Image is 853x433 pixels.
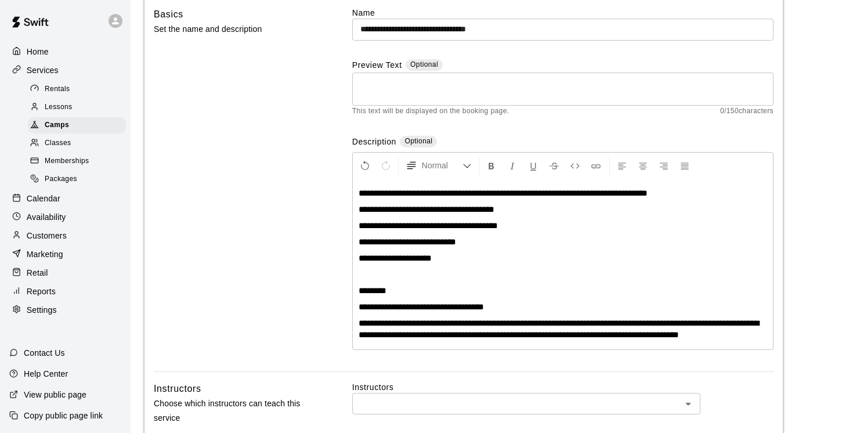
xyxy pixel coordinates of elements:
p: Services [27,64,59,76]
div: Lessons [28,99,126,116]
div: Packages [28,171,126,187]
button: Format Italics [503,155,522,176]
span: Classes [45,138,71,149]
div: Memberships [28,153,126,169]
span: Memberships [45,156,89,167]
span: Normal [422,160,462,171]
button: Center Align [633,155,653,176]
a: Rentals [28,80,131,98]
p: Marketing [27,248,63,260]
p: Availability [27,211,66,223]
a: Home [9,43,121,60]
div: Rentals [28,81,126,98]
button: Undo [355,155,375,176]
button: Left Align [612,155,632,176]
p: Home [27,46,49,57]
button: Format Strikethrough [544,155,564,176]
a: Retail [9,264,121,282]
div: Classes [28,135,126,151]
p: Contact Us [24,347,65,359]
label: Instructors [352,381,774,393]
a: Packages [28,171,131,189]
h6: Basics [154,7,183,22]
a: Settings [9,301,121,319]
p: Reports [27,286,56,297]
button: Formatting Options [401,155,476,176]
p: Set the name and description [154,22,315,37]
h6: Instructors [154,381,201,396]
div: Camps [28,117,126,133]
p: Customers [27,230,67,241]
button: Insert Code [565,155,585,176]
p: Retail [27,267,48,279]
a: Reports [9,283,121,300]
p: Help Center [24,368,68,380]
button: Redo [376,155,396,176]
a: Services [9,62,121,79]
p: Settings [27,304,57,316]
button: Open [680,396,696,412]
a: Lessons [28,98,131,116]
span: Lessons [45,102,73,113]
span: This text will be displayed on the booking page. [352,106,509,117]
p: Copy public page link [24,410,103,421]
span: Optional [404,137,432,145]
p: View public page [24,389,86,400]
a: Memberships [28,153,131,171]
a: Availability [9,208,121,226]
button: Format Bold [482,155,501,176]
label: Preview Text [352,59,402,73]
a: Classes [28,135,131,153]
button: Insert Link [586,155,606,176]
a: Marketing [9,246,121,263]
span: Camps [45,120,69,131]
label: Name [352,7,774,19]
span: Optional [410,60,438,68]
p: Calendar [27,193,60,204]
span: 0 / 150 characters [720,106,774,117]
button: Format Underline [523,155,543,176]
label: Description [352,136,396,149]
span: Packages [45,174,77,185]
a: Customers [9,227,121,244]
button: Justify Align [675,155,695,176]
button: Right Align [654,155,674,176]
span: Rentals [45,84,70,95]
p: Choose which instructors can teach this service [154,396,315,425]
a: Camps [28,117,131,135]
a: Calendar [9,190,121,207]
